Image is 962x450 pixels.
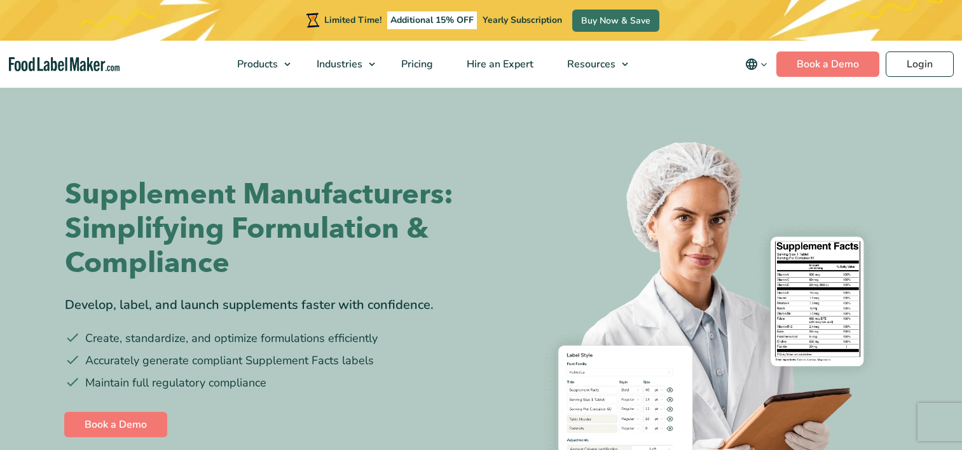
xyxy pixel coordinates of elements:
[450,41,547,88] a: Hire an Expert
[385,41,447,88] a: Pricing
[65,352,472,369] li: Accurately generate compliant Supplement Facts labels
[221,41,297,88] a: Products
[324,14,381,26] span: Limited Time!
[65,330,472,347] li: Create, standardize, and optimize formulations efficiently
[300,41,381,88] a: Industries
[65,296,472,315] div: Develop, label, and launch supplements faster with confidence.
[483,14,562,26] span: Yearly Subscription
[387,11,477,29] span: Additional 15% OFF
[886,51,954,77] a: Login
[397,57,434,71] span: Pricing
[463,57,535,71] span: Hire an Expert
[65,177,472,280] h1: Supplement Manufacturers: Simplifying Formulation & Compliance
[572,10,659,32] a: Buy Now & Save
[551,41,635,88] a: Resources
[233,57,279,71] span: Products
[65,374,472,392] li: Maintain full regulatory compliance
[313,57,364,71] span: Industries
[563,57,617,71] span: Resources
[776,51,879,77] a: Book a Demo
[64,412,167,437] a: Book a Demo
